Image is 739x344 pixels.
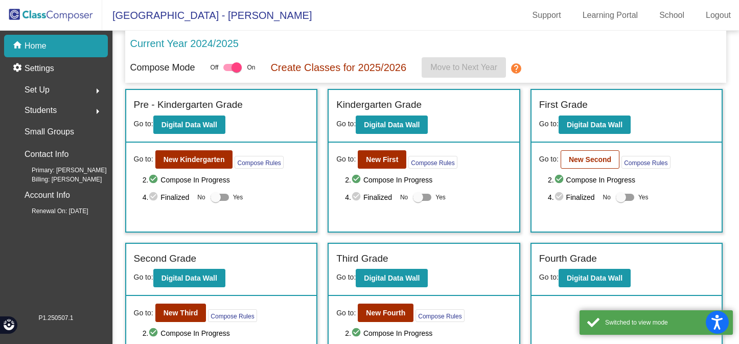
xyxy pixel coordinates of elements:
button: Compose Rules [235,156,283,169]
p: Home [25,40,47,52]
span: 2. Compose In Progress [548,174,714,186]
p: Settings [25,62,54,75]
mat-icon: check_circle [554,174,566,186]
span: Primary: [PERSON_NAME] [15,166,107,175]
span: Go to: [336,273,356,281]
a: School [651,7,692,24]
button: Digital Data Wall [356,269,428,287]
span: Go to: [539,120,559,128]
div: Switched to view mode [605,318,725,327]
p: Small Groups [25,125,74,139]
span: 2. Compose In Progress [143,327,309,339]
mat-icon: check_circle [148,174,160,186]
label: Third Grade [336,251,388,266]
button: Digital Data Wall [559,269,631,287]
mat-icon: check_circle [351,191,363,203]
label: First Grade [539,98,588,112]
button: Move to Next Year [422,57,506,78]
span: Go to: [336,154,356,165]
button: Compose Rules [621,156,670,169]
button: Digital Data Wall [356,116,428,134]
mat-icon: check_circle [148,327,160,339]
p: Current Year 2024/2025 [130,36,239,51]
b: Digital Data Wall [364,274,420,282]
span: Off [211,63,219,72]
button: New Kindergarten [155,150,233,169]
label: Pre - Kindergarten Grade [134,98,243,112]
span: On [247,63,255,72]
a: Support [524,7,569,24]
p: Compose Mode [130,61,195,75]
span: Billing: [PERSON_NAME] [15,175,102,184]
b: New First [366,155,398,164]
p: Contact Info [25,147,68,162]
b: New Kindergarten [164,155,225,164]
button: New First [358,150,406,169]
button: Compose Rules [208,309,257,322]
b: New Third [164,309,198,317]
mat-icon: check_circle [351,174,363,186]
span: Students [25,103,57,118]
b: Digital Data Wall [161,121,217,129]
mat-icon: check_circle [554,191,566,203]
span: 4. Finalized [548,191,598,203]
b: Digital Data Wall [161,274,217,282]
span: Go to: [134,120,153,128]
button: New Second [561,150,619,169]
span: Go to: [134,154,153,165]
mat-icon: arrow_right [91,85,104,97]
mat-icon: settings [12,62,25,75]
span: 4. Finalized [143,191,193,203]
span: Yes [435,191,446,203]
span: Go to: [336,308,356,318]
mat-icon: check_circle [148,191,160,203]
button: Digital Data Wall [153,269,225,287]
span: 2. Compose In Progress [143,174,309,186]
b: Digital Data Wall [567,121,622,129]
mat-icon: help [510,62,522,75]
mat-icon: check_circle [351,327,363,339]
span: No [197,193,205,202]
mat-icon: arrow_right [91,105,104,118]
button: Digital Data Wall [559,116,631,134]
button: New Fourth [358,304,413,322]
span: Go to: [336,120,356,128]
span: Go to: [539,154,559,165]
b: New Fourth [366,309,405,317]
span: [GEOGRAPHIC_DATA] - [PERSON_NAME] [102,7,312,24]
b: New Second [569,155,611,164]
label: Kindergarten Grade [336,98,422,112]
span: Renewal On: [DATE] [15,207,88,216]
span: No [400,193,408,202]
button: Digital Data Wall [153,116,225,134]
button: Compose Rules [415,309,464,322]
span: Yes [638,191,649,203]
label: Fourth Grade [539,251,597,266]
span: 4. Finalized [345,191,395,203]
span: 2. Compose In Progress [345,327,512,339]
span: Go to: [134,273,153,281]
p: Account Info [25,188,70,202]
button: Compose Rules [408,156,457,169]
span: Set Up [25,83,50,97]
label: Second Grade [134,251,197,266]
span: 2. Compose In Progress [345,174,512,186]
span: Go to: [539,273,559,281]
p: Create Classes for 2025/2026 [270,60,406,75]
button: New Third [155,304,206,322]
mat-icon: home [12,40,25,52]
a: Learning Portal [574,7,646,24]
a: Logout [698,7,739,24]
b: Digital Data Wall [364,121,420,129]
span: Yes [233,191,243,203]
span: Move to Next Year [430,63,497,72]
b: Digital Data Wall [567,274,622,282]
span: Go to: [134,308,153,318]
span: No [603,193,611,202]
